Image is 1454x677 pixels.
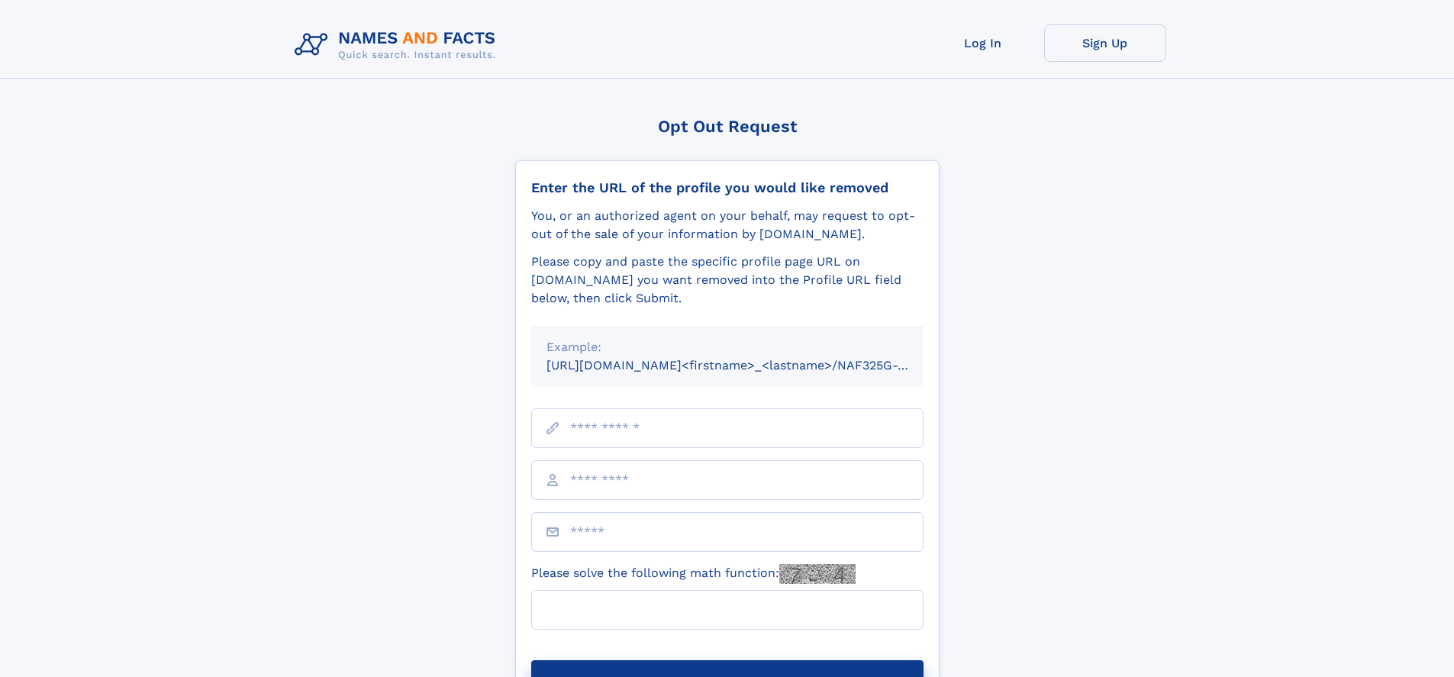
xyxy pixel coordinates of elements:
[546,358,953,372] small: [URL][DOMAIN_NAME]<firstname>_<lastname>/NAF325G-xxxxxxxx
[1044,24,1166,62] a: Sign Up
[531,179,924,196] div: Enter the URL of the profile you would like removed
[531,207,924,243] div: You, or an authorized agent on your behalf, may request to opt-out of the sale of your informatio...
[531,253,924,308] div: Please copy and paste the specific profile page URL on [DOMAIN_NAME] you want removed into the Pr...
[922,24,1044,62] a: Log In
[515,117,940,136] div: Opt Out Request
[546,338,908,356] div: Example:
[289,24,508,66] img: Logo Names and Facts
[531,564,856,584] label: Please solve the following math function:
